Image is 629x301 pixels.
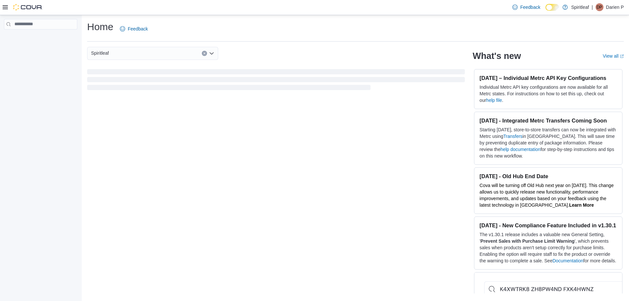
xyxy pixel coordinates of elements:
[510,1,543,14] a: Feedback
[87,20,113,33] h1: Home
[620,54,624,58] svg: External link
[128,26,148,32] span: Feedback
[481,238,575,244] strong: Prevent Sales with Purchase Limit Warning
[480,84,617,103] p: Individual Metrc API key configurations are now available for all Metrc states. For instructions ...
[606,3,624,11] p: Darien P
[13,4,43,10] img: Cova
[545,4,559,11] input: Dark Mode
[503,134,523,139] a: Transfers
[592,3,593,11] p: |
[480,183,614,208] span: Cova will be turning off Old Hub next year on [DATE]. This change allows us to quickly release ne...
[87,70,465,91] span: Loading
[91,49,109,57] span: Spiritleaf
[117,22,150,35] a: Feedback
[571,3,589,11] p: Spiritleaf
[480,173,617,179] h3: [DATE] - Old Hub End Date
[480,126,617,159] p: Starting [DATE], store-to-store transfers can now be integrated with Metrc using in [GEOGRAPHIC_D...
[202,51,207,56] button: Clear input
[552,258,583,263] a: Documentation
[480,222,617,229] h3: [DATE] - New Compliance Feature Included in v1.30.1
[209,51,214,56] button: Open list of options
[480,75,617,81] h3: [DATE] – Individual Metrc API Key Configurations
[480,117,617,124] h3: [DATE] - Integrated Metrc Transfers Coming Soon
[4,31,77,47] nav: Complex example
[480,231,617,264] p: The v1.30.1 release includes a valuable new General Setting, ' ', which prevents sales when produ...
[603,53,624,59] a: View allExternal link
[520,4,540,10] span: Feedback
[596,3,603,11] div: Darien P
[597,3,602,11] span: DP
[569,202,594,208] a: Learn More
[501,147,541,152] a: help documentation
[486,98,502,103] a: help file
[473,51,521,61] h2: What's new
